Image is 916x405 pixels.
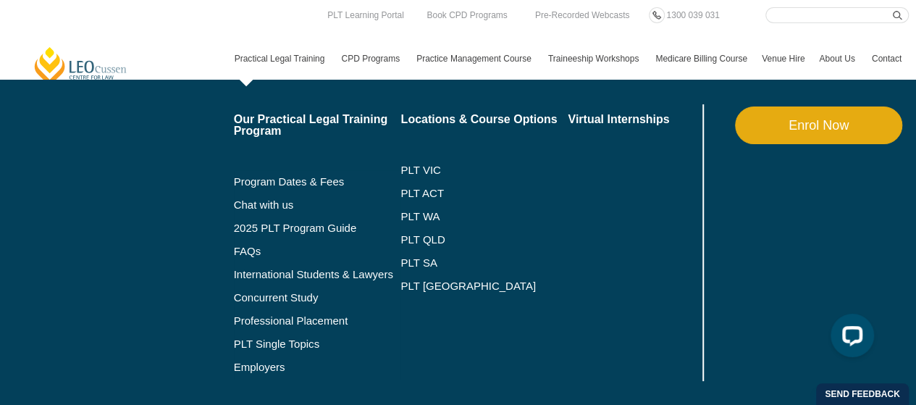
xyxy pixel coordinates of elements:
[234,222,365,234] a: 2025 PLT Program Guide
[400,211,531,222] a: PLT WA
[400,164,568,176] a: PLT VIC
[334,38,409,80] a: CPD Programs
[234,176,401,188] a: Program Dates & Fees
[234,315,401,327] a: Professional Placement
[568,114,699,125] a: Virtual Internships
[541,38,648,80] a: Traineeship Workshops
[400,257,568,269] a: PLT SA
[755,38,812,80] a: Venue Hire
[234,246,401,257] a: FAQs
[531,7,634,23] a: Pre-Recorded Webcasts
[812,38,864,80] a: About Us
[648,38,755,80] a: Medicare Billing Course
[409,38,541,80] a: Practice Management Course
[400,280,568,292] a: PLT [GEOGRAPHIC_DATA]
[663,7,723,23] a: 1300 039 031
[234,292,401,304] a: Concurrent Study
[400,114,568,125] a: Locations & Course Options
[735,107,902,144] a: Enrol Now
[234,269,401,280] a: International Students & Lawyers
[819,308,880,369] iframe: LiveChat chat widget
[865,38,909,80] a: Contact
[324,7,408,23] a: PLT Learning Portal
[666,10,719,20] span: 1300 039 031
[234,362,401,373] a: Employers
[33,46,129,87] a: [PERSON_NAME] Centre for Law
[227,38,335,80] a: Practical Legal Training
[423,7,510,23] a: Book CPD Programs
[234,338,401,350] a: PLT Single Topics
[234,199,401,211] a: Chat with us
[400,234,568,246] a: PLT QLD
[234,114,401,137] a: Our Practical Legal Training Program
[400,188,568,199] a: PLT ACT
